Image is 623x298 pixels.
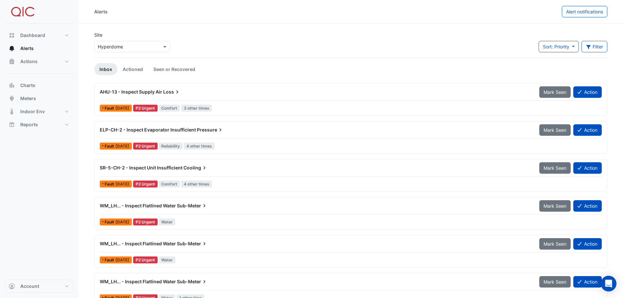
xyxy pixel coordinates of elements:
[133,219,158,225] div: P2 Urgent
[115,182,129,186] span: Tue 16-Sep-2025 11:47 AEST
[20,121,38,128] span: Reports
[94,63,117,75] a: Inbox
[9,82,15,89] app-icon: Charts
[601,276,616,291] div: Open Intercom Messenger
[5,29,73,42] button: Dashboard
[539,41,579,52] button: Sort: Priority
[105,220,115,224] span: Fault
[573,200,602,212] button: Action
[544,127,566,133] span: Mark Seen
[20,283,39,289] span: Account
[105,106,115,110] span: Fault
[115,219,129,224] span: Tue 09-Sep-2025 00:01 AEST
[100,89,162,95] span: AHU-13 - Inspect Supply Air
[115,144,129,149] span: Wed 17-Sep-2025 10:00 AEST
[573,162,602,174] button: Action
[105,144,115,148] span: Fault
[573,86,602,98] button: Action
[581,41,608,52] button: Filter
[539,276,571,288] button: Mark Seen
[148,63,200,75] a: Seen or Recovered
[20,45,34,52] span: Alerts
[8,5,37,18] img: Company Logo
[117,63,148,75] a: Actioned
[20,82,35,89] span: Charts
[5,280,73,293] button: Account
[9,32,15,39] app-icon: Dashboard
[183,165,208,171] span: Cooling
[159,256,176,263] span: Water
[94,8,108,15] div: Alerts
[20,32,45,39] span: Dashboard
[544,203,566,209] span: Mark Seen
[539,200,571,212] button: Mark Seen
[159,143,183,149] span: Reliability
[544,89,566,95] span: Mark Seen
[539,86,571,98] button: Mark Seen
[5,105,73,118] button: Indoor Env
[100,279,176,284] span: WM_LH... - Inspect Flatlined Water
[573,238,602,250] button: Action
[133,181,158,187] div: P2 Urgent
[9,121,15,128] app-icon: Reports
[539,238,571,250] button: Mark Seen
[9,58,15,65] app-icon: Actions
[177,240,208,247] span: Sub-Meter
[163,89,181,95] span: Loss
[544,241,566,247] span: Mark Seen
[184,143,215,149] span: 4 other times
[133,256,158,263] div: P2 Urgent
[539,124,571,136] button: Mark Seen
[133,105,158,112] div: P2 Urgent
[159,219,176,225] span: Water
[9,45,15,52] app-icon: Alerts
[5,118,73,131] button: Reports
[544,279,566,285] span: Mark Seen
[115,106,129,111] span: Wed 17-Sep-2025 11:15 AEST
[177,278,208,285] span: Sub-Meter
[5,92,73,105] button: Meters
[9,108,15,115] app-icon: Indoor Env
[9,95,15,102] app-icon: Meters
[100,203,176,208] span: WM_LH... - Inspect Flatlined Water
[197,127,224,133] span: Pressure
[20,58,38,65] span: Actions
[159,181,180,187] span: Comfort
[566,9,603,14] span: Alert notifications
[94,31,102,38] label: Site
[5,55,73,68] button: Actions
[5,79,73,92] button: Charts
[539,162,571,174] button: Mark Seen
[100,241,176,246] span: WM_LH... - Inspect Flatlined Water
[20,108,45,115] span: Indoor Env
[177,202,208,209] span: Sub-Meter
[20,95,36,102] span: Meters
[133,143,158,149] div: P2 Urgent
[573,276,602,288] button: Action
[105,258,115,262] span: Fault
[562,6,607,17] button: Alert notifications
[115,257,129,262] span: Mon 08-Sep-2025 17:16 AEST
[159,105,180,112] span: Comfort
[100,165,182,170] span: SR-5-CH-2 - Inspect Unit Insufficient
[105,182,115,186] span: Fault
[100,127,196,132] span: ELP-CH-2 - Inspect Evaporator Insufficient
[5,42,73,55] button: Alerts
[181,181,212,187] span: 4 other times
[573,124,602,136] button: Action
[544,165,566,171] span: Mark Seen
[543,44,569,49] span: Sort: Priority
[181,105,212,112] span: 3 other times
